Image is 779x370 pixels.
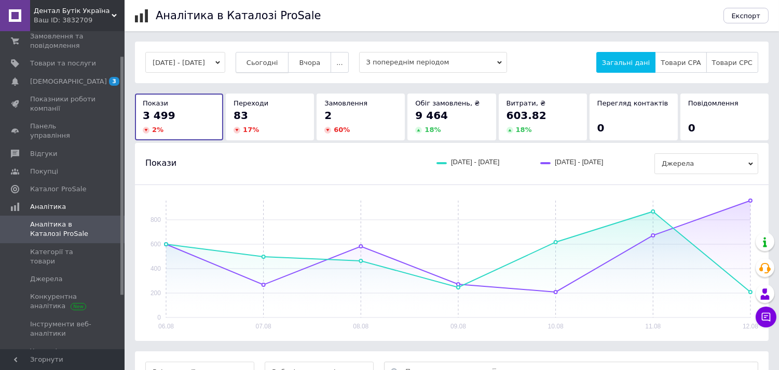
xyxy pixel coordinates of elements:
[654,153,758,174] span: Джерела
[415,99,480,107] span: Обіг замовлень, ₴
[247,59,278,67] span: Сьогодні
[425,126,441,134] span: 18 %
[706,52,758,73] button: Товари CPC
[30,347,96,365] span: Управління сайтом
[145,157,176,169] span: Покази
[30,184,86,194] span: Каталог ProSale
[602,59,650,67] span: Загальні дані
[661,59,701,67] span: Товари CPA
[30,247,96,266] span: Категорії та товари
[756,307,776,327] button: Чат з покупцем
[331,52,348,73] button: ...
[234,99,268,107] span: Переходи
[548,323,564,330] text: 10.08
[596,52,655,73] button: Загальні дані
[597,122,605,134] span: 0
[156,9,321,22] h1: Аналітика в Каталозі ProSale
[256,323,271,330] text: 07.08
[688,99,739,107] span: Повідомлення
[30,274,62,284] span: Джерела
[450,323,466,330] text: 09.08
[30,95,96,113] span: Показники роботи компанії
[359,52,507,73] span: З попереднім періодом
[688,122,695,134] span: 0
[743,323,758,330] text: 12.08
[30,122,96,140] span: Панель управління
[234,109,248,122] span: 83
[30,167,58,176] span: Покупці
[151,216,161,223] text: 800
[236,52,289,73] button: Сьогодні
[324,109,332,122] span: 2
[158,323,174,330] text: 06.08
[34,16,125,25] div: Ваш ID: 3832709
[30,292,96,311] span: Конкурентна аналітика
[145,52,225,73] button: [DATE] - [DATE]
[732,12,761,20] span: Експорт
[353,323,368,330] text: 08.08
[415,109,448,122] span: 9 464
[336,59,343,67] span: ...
[288,52,331,73] button: Вчора
[30,149,57,158] span: Відгуки
[723,8,769,23] button: Експорт
[30,32,96,50] span: Замовлення та повідомлення
[645,323,661,330] text: 11.08
[507,109,546,122] span: 603.82
[152,126,163,134] span: 2 %
[655,52,706,73] button: Товари CPA
[157,314,161,321] text: 0
[30,220,96,239] span: Аналітика в Каталозі ProSale
[243,126,259,134] span: 17 %
[151,289,161,297] text: 200
[30,59,96,68] span: Товари та послуги
[299,59,320,67] span: Вчора
[30,77,107,86] span: [DEMOGRAPHIC_DATA]
[712,59,753,67] span: Товари CPC
[109,77,119,86] span: 3
[507,99,546,107] span: Витрати, ₴
[516,126,532,134] span: 18 %
[151,241,161,248] text: 600
[30,202,66,212] span: Аналітика
[34,6,112,16] span: Дентал Бутік Україна
[151,265,161,272] text: 400
[334,126,350,134] span: 60 %
[324,99,367,107] span: Замовлення
[143,99,168,107] span: Покази
[143,109,175,122] span: 3 499
[30,320,96,338] span: Інструменти веб-аналітики
[597,99,668,107] span: Перегляд контактів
